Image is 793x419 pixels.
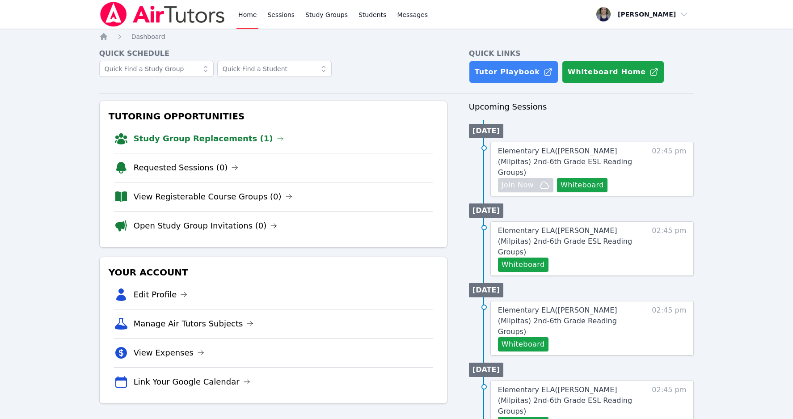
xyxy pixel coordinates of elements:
[469,101,694,113] h3: Upcoming Sessions
[498,306,617,336] span: Elementary ELA ( [PERSON_NAME] (Milpitas) 2nd-6th Grade Reading Groups )
[469,48,694,59] h4: Quick Links
[652,305,686,351] span: 02:45 pm
[469,283,503,297] li: [DATE]
[498,385,639,417] a: Elementary ELA([PERSON_NAME] (Milpitas) 2nd-6th Grade ESL Reading Groups)
[498,147,632,177] span: Elementary ELA ( [PERSON_NAME] (Milpitas) 2nd-6th Grade ESL Reading Groups )
[397,10,428,19] span: Messages
[562,61,664,83] button: Whiteboard Home
[498,385,632,415] span: Elementary ELA ( [PERSON_NAME] (Milpitas) 2nd-6th Grade ESL Reading Groups )
[498,146,639,178] a: Elementary ELA([PERSON_NAME] (Milpitas) 2nd-6th Grade ESL Reading Groups)
[99,2,226,27] img: Air Tutors
[99,48,447,59] h4: Quick Schedule
[99,61,214,77] input: Quick Find a Study Group
[469,124,503,138] li: [DATE]
[99,32,694,41] nav: Breadcrumb
[469,61,558,83] a: Tutor Playbook
[652,225,686,272] span: 02:45 pm
[557,178,607,192] button: Whiteboard
[134,132,284,145] a: Study Group Replacements (1)
[469,203,503,218] li: [DATE]
[131,33,165,40] span: Dashboard
[498,225,639,258] a: Elementary ELA([PERSON_NAME] (Milpitas) 2nd-6th Grade ESL Reading Groups)
[498,258,548,272] button: Whiteboard
[652,146,686,192] span: 02:45 pm
[134,347,204,359] a: View Expenses
[217,61,332,77] input: Quick Find a Student
[134,220,278,232] a: Open Study Group Invitations (0)
[107,108,440,124] h3: Tutoring Opportunities
[498,226,632,256] span: Elementary ELA ( [PERSON_NAME] (Milpitas) 2nd-6th Grade ESL Reading Groups )
[498,337,548,351] button: Whiteboard
[134,317,254,330] a: Manage Air Tutors Subjects
[134,376,250,388] a: Link Your Google Calendar
[131,32,165,41] a: Dashboard
[134,161,239,174] a: Requested Sessions (0)
[134,190,292,203] a: View Registerable Course Groups (0)
[469,363,503,377] li: [DATE]
[498,305,639,337] a: Elementary ELA([PERSON_NAME] (Milpitas) 2nd-6th Grade Reading Groups)
[502,180,534,190] span: Join Now
[498,178,553,192] button: Join Now
[134,288,188,301] a: Edit Profile
[107,264,440,280] h3: Your Account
